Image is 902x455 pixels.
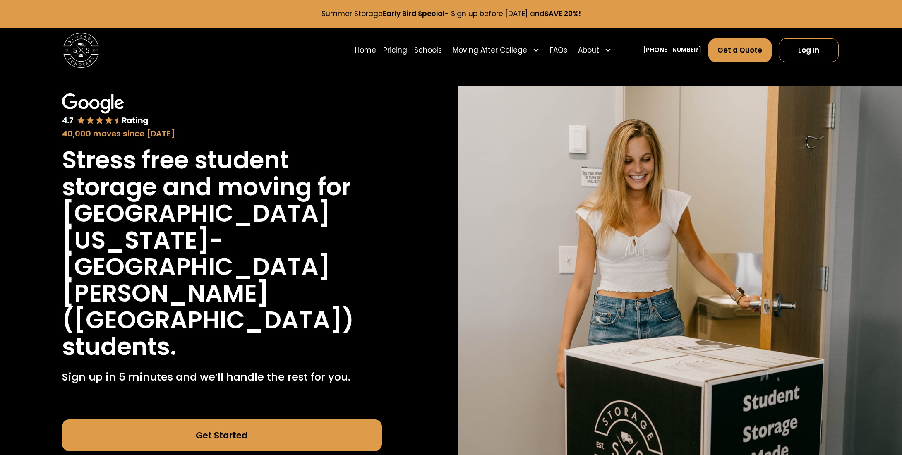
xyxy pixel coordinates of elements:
p: Sign up in 5 minutes and we’ll handle the rest for you. [62,369,350,385]
a: FAQs [550,38,567,63]
div: Moving After College [449,38,543,63]
a: Schools [414,38,442,63]
a: Summer StorageEarly Bird Special- Sign up before [DATE] andSAVE 20%! [321,9,581,19]
a: Log In [779,38,839,62]
img: Storage Scholars main logo [63,33,98,68]
div: Moving After College [453,45,527,56]
a: Get a Quote [708,38,772,62]
a: Home [355,38,376,63]
h1: Stress free student storage and moving for [62,147,382,200]
a: Pricing [383,38,407,63]
strong: Early Bird Special [383,9,445,19]
a: [PHONE_NUMBER] [643,45,701,55]
img: Google 4.7 star rating [62,93,149,127]
div: About [578,45,599,56]
div: 40,000 moves since [DATE] [62,128,382,140]
a: Get Started [62,419,382,451]
h1: students. [62,333,177,360]
strong: SAVE 20%! [545,9,581,19]
div: About [574,38,615,63]
h1: [GEOGRAPHIC_DATA][US_STATE]-[GEOGRAPHIC_DATA][PERSON_NAME] ([GEOGRAPHIC_DATA]) [62,200,382,333]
